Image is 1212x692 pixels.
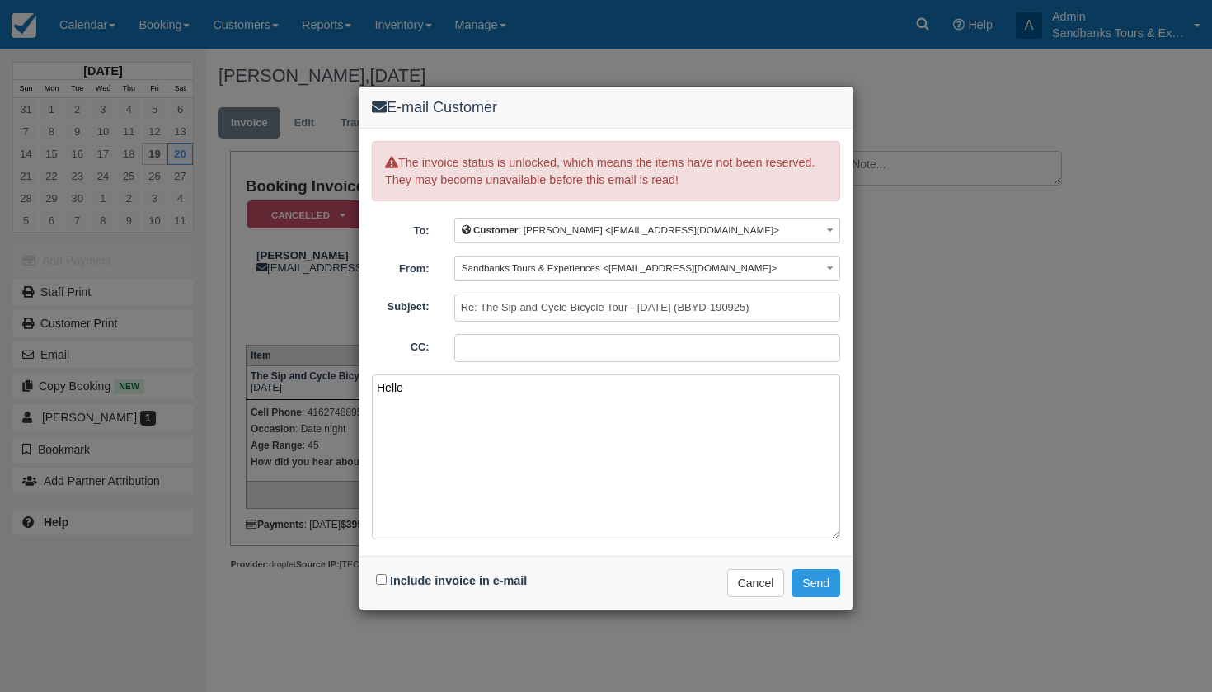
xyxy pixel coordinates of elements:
p: The invoice status is unlocked, which means the items have not been reserved. They may become una... [372,141,840,201]
label: CC: [359,334,442,355]
button: Cancel [727,569,785,597]
button: Sandbanks Tours & Experiences <[EMAIL_ADDRESS][DOMAIN_NAME]> [454,256,840,281]
span: : [PERSON_NAME] <[EMAIL_ADDRESS][DOMAIN_NAME]> [462,224,779,235]
label: From: [359,256,442,277]
span: Sandbanks Tours & Experiences <[EMAIL_ADDRESS][DOMAIN_NAME]> [462,262,777,273]
b: Customer [473,224,518,235]
label: Subject: [359,294,442,315]
button: Send [792,569,840,597]
button: Customer: [PERSON_NAME] <[EMAIL_ADDRESS][DOMAIN_NAME]> [454,218,840,243]
label: Include invoice in e-mail [390,574,527,587]
label: To: [359,218,442,239]
h4: E-mail Customer [372,99,840,116]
